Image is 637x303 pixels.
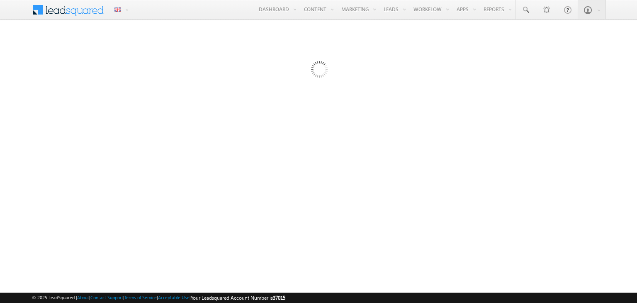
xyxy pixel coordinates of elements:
span: 37015 [273,295,285,301]
a: Terms of Service [124,295,157,300]
img: Loading... [276,28,362,114]
a: Contact Support [90,295,123,300]
a: Acceptable Use [158,295,190,300]
a: About [77,295,89,300]
span: © 2025 LeadSquared | | | | | [32,294,285,302]
span: Your Leadsquared Account Number is [191,295,285,301]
